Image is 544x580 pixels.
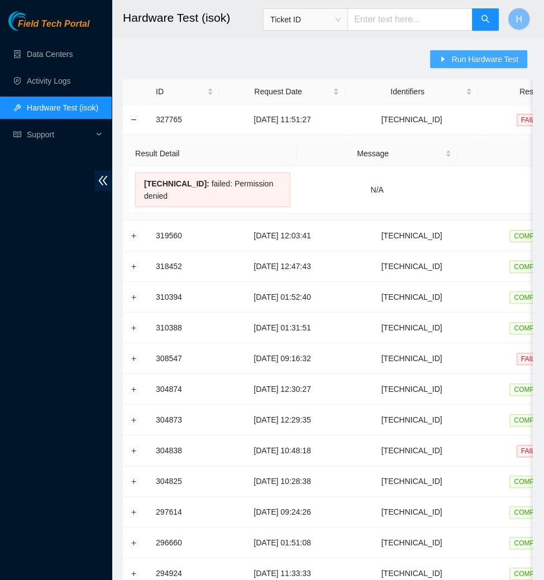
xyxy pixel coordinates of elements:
[130,293,139,301] button: Expand row
[150,528,219,558] td: 296660
[219,374,346,405] td: [DATE] 12:30:27
[130,231,139,240] button: Expand row
[135,172,290,207] div: failed: Permission denied
[345,343,478,374] td: [TECHNICAL_ID]
[219,405,346,435] td: [DATE] 12:29:35
[27,123,93,146] span: Support
[150,221,219,251] td: 319560
[345,221,478,251] td: [TECHNICAL_ID]
[150,251,219,282] td: 318452
[516,12,522,26] span: H
[219,251,346,282] td: [DATE] 12:47:43
[472,8,499,31] button: search
[130,538,139,547] button: Expand row
[219,313,346,343] td: [DATE] 01:31:51
[130,385,139,394] button: Expand row
[150,374,219,405] td: 304874
[130,354,139,363] button: Expand row
[130,446,139,455] button: Expand row
[345,374,478,405] td: [TECHNICAL_ID]
[508,8,530,30] button: H
[219,466,346,497] td: [DATE] 10:28:38
[345,251,478,282] td: [TECHNICAL_ID]
[8,11,56,31] img: Akamai Technologies
[150,497,219,528] td: 297614
[150,343,219,374] td: 308547
[219,282,346,313] td: [DATE] 01:52:40
[451,53,518,65] span: Run Hardware Test
[345,466,478,497] td: [TECHNICAL_ID]
[345,528,478,558] td: [TECHNICAL_ID]
[345,282,478,313] td: [TECHNICAL_ID]
[130,323,139,332] button: Expand row
[13,131,21,138] span: read
[18,19,89,30] span: Field Tech Portal
[27,76,71,85] a: Activity Logs
[150,405,219,435] td: 304873
[130,415,139,424] button: Expand row
[345,435,478,466] td: [TECHNICAL_ID]
[439,55,447,64] span: caret-right
[481,15,490,25] span: search
[345,313,478,343] td: [TECHNICAL_ID]
[129,141,297,166] th: Result Detail
[297,166,457,214] td: N/A
[27,103,98,112] a: Hardware Test (isok)
[8,20,89,35] a: Akamai TechnologiesField Tech Portal
[219,497,346,528] td: [DATE] 09:24:26
[219,435,346,466] td: [DATE] 10:48:18
[94,170,112,191] span: double-left
[219,343,346,374] td: [DATE] 09:16:32
[345,497,478,528] td: [TECHNICAL_ID]
[150,466,219,497] td: 304825
[130,262,139,271] button: Expand row
[150,282,219,313] td: 310394
[345,405,478,435] td: [TECHNICAL_ID]
[150,435,219,466] td: 304838
[130,115,139,124] button: Collapse row
[150,104,219,135] td: 327765
[144,179,209,188] span: [TECHNICAL_ID] :
[130,569,139,578] button: Expand row
[27,50,73,59] a: Data Centers
[150,313,219,343] td: 310388
[430,50,527,68] button: caret-rightRun Hardware Test
[130,477,139,486] button: Expand row
[219,528,346,558] td: [DATE] 01:51:08
[219,221,346,251] td: [DATE] 12:03:41
[130,507,139,516] button: Expand row
[345,104,478,135] td: [TECHNICAL_ID]
[270,11,341,28] span: Ticket ID
[219,104,346,135] td: [DATE] 11:51:27
[347,8,473,31] input: Enter text here...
